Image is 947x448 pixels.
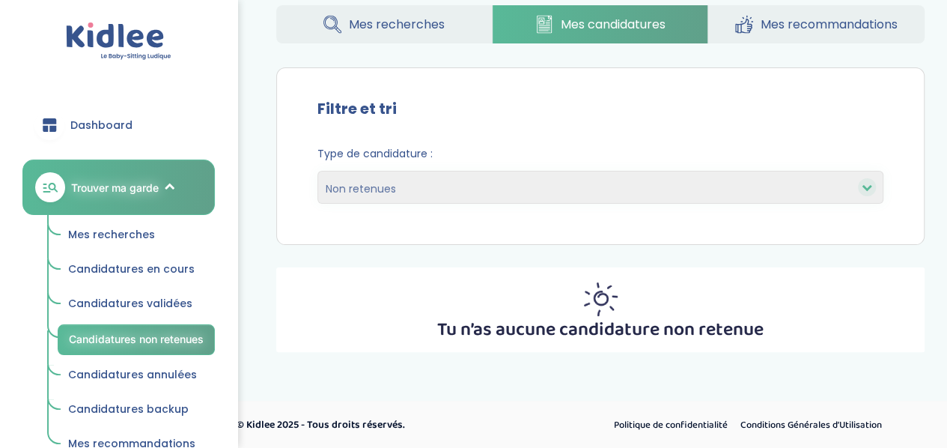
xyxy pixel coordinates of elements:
[276,5,492,43] a: Mes recherches
[68,367,197,382] span: Candidatures annulées
[349,15,445,34] span: Mes recherches
[493,5,708,43] a: Mes candidatures
[317,97,397,120] label: Filtre et tri
[71,180,159,196] span: Trouver ma garde
[68,296,192,311] span: Candidatures validées
[761,15,898,34] span: Mes recommandations
[58,290,215,318] a: Candidatures validées
[735,416,887,435] a: Conditions Générales d’Utilisation
[68,227,155,242] span: Mes recherches
[68,261,195,276] span: Candidatures en cours
[22,98,215,152] a: Dashboard
[58,255,215,284] a: Candidatures en cours
[68,402,189,417] span: Candidatures backup
[58,396,215,424] a: Candidatures backup
[437,316,764,345] p: Tu n’as aucune candidature non retenue
[70,118,133,133] span: Dashboard
[58,361,215,390] a: Candidatures annulées
[561,15,666,34] span: Mes candidatures
[69,333,204,345] span: Candidatures non retenues
[317,146,883,162] span: Type de candidature :
[58,324,215,355] a: Candidatures non retenues
[708,5,925,43] a: Mes recommandations
[237,417,538,433] p: © Kidlee 2025 - Tous droits réservés.
[66,22,171,61] img: logo.svg
[22,160,215,215] a: Trouver ma garde
[58,221,215,249] a: Mes recherches
[584,282,618,316] img: inscription_membre_sun.png
[609,416,733,435] a: Politique de confidentialité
